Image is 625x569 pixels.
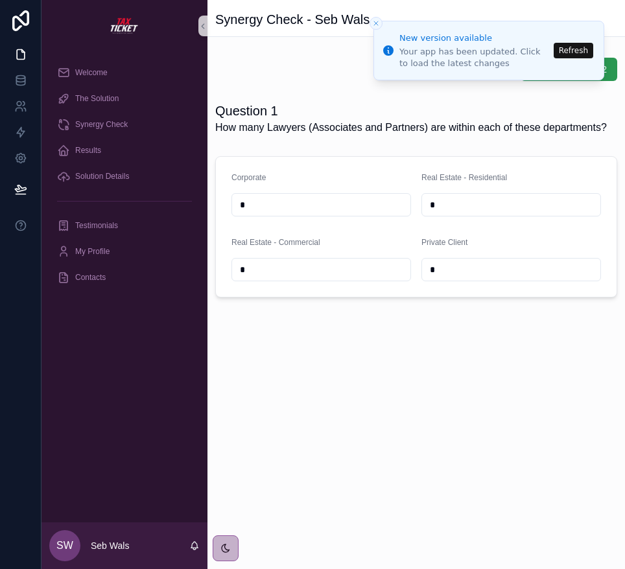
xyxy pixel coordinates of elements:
[109,16,140,36] img: App logo
[49,61,200,84] a: Welcome
[75,145,101,156] span: Results
[231,173,266,182] span: Corporate
[399,32,550,45] div: New version available
[75,246,110,257] span: My Profile
[49,87,200,110] a: The Solution
[49,113,200,136] a: Synergy Check
[231,238,320,247] span: Real Estate - Commercial
[56,538,73,553] span: SW
[75,119,128,130] span: Synergy Check
[49,139,200,162] a: Results
[49,165,200,188] a: Solution Details
[75,220,118,231] span: Testimonials
[49,214,200,237] a: Testimonials
[215,102,607,120] h1: Question 1
[215,10,370,29] h1: Synergy Check - Seb Wals
[421,173,507,182] span: Real Estate - Residential
[75,93,119,104] span: The Solution
[75,67,108,78] span: Welcome
[75,272,106,283] span: Contacts
[75,171,129,181] span: Solution Details
[399,46,550,69] div: Your app has been updated. Click to load the latest changes
[49,240,200,263] a: My Profile
[215,120,607,135] span: How many Lawyers (Associates and Partners) are within each of these departments?
[554,43,593,58] button: Refresh
[421,238,467,247] span: Private Client
[370,17,383,30] button: Close toast
[91,539,129,552] p: Seb Wals
[41,52,207,522] div: scrollable content
[49,266,200,289] a: Contacts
